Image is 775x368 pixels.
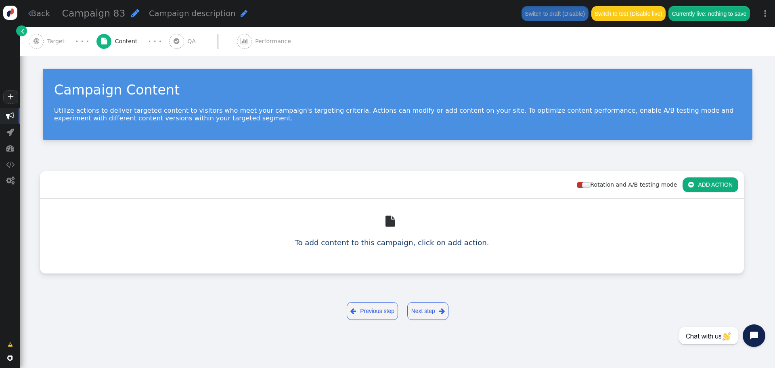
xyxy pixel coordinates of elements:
[350,306,356,316] span: 
[148,36,161,47] div: · · ·
[54,80,741,100] div: Campaign Content
[21,27,24,35] span: 
[439,306,445,316] span: 
[591,6,666,21] button: Switch to test (Disable live)
[522,6,588,21] button: Switch to draft (Disable)
[28,9,31,17] span: 
[6,112,14,120] span: 
[54,107,741,122] p: Utilize actions to deliver targeted content to visitors who meet your campaign's targeting criter...
[149,9,236,18] span: Campaign description
[7,355,13,361] span: 
[28,8,50,19] a: Back
[29,27,96,56] a:  Target · · ·
[241,9,247,17] span: 
[47,37,68,46] span: Target
[756,2,775,25] a: ⋮
[407,302,448,320] a: Next step
[683,177,738,192] button: ADD ACTION
[3,6,17,20] img: logo-icon.svg
[688,181,694,188] span: 
[2,337,19,351] a: 
[115,37,141,46] span: Content
[6,160,15,168] span: 
[131,8,139,18] span: 
[241,38,248,44] span: 
[3,90,18,104] a: +
[347,302,398,320] a: Previous step
[62,8,126,19] span: Campaign 83
[577,181,683,189] div: Rotation and A/B testing mode
[16,25,27,36] a: 
[237,27,309,56] a:  Performance
[75,36,89,47] div: · · ·
[385,218,398,227] a: 
[101,38,107,44] span: 
[6,177,15,185] span: 
[8,340,13,349] span: 
[385,216,398,227] span: 
[6,128,14,136] span: 
[174,38,179,44] span: 
[255,37,294,46] span: Performance
[96,27,169,56] a:  Content · · ·
[34,38,39,44] span: 
[187,37,199,46] span: QA
[295,238,489,247] a: To add content to this campaign, click on add action.
[169,27,237,56] a:  QA
[668,6,750,21] button: Currently live: nothing to save
[6,144,14,152] span: 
